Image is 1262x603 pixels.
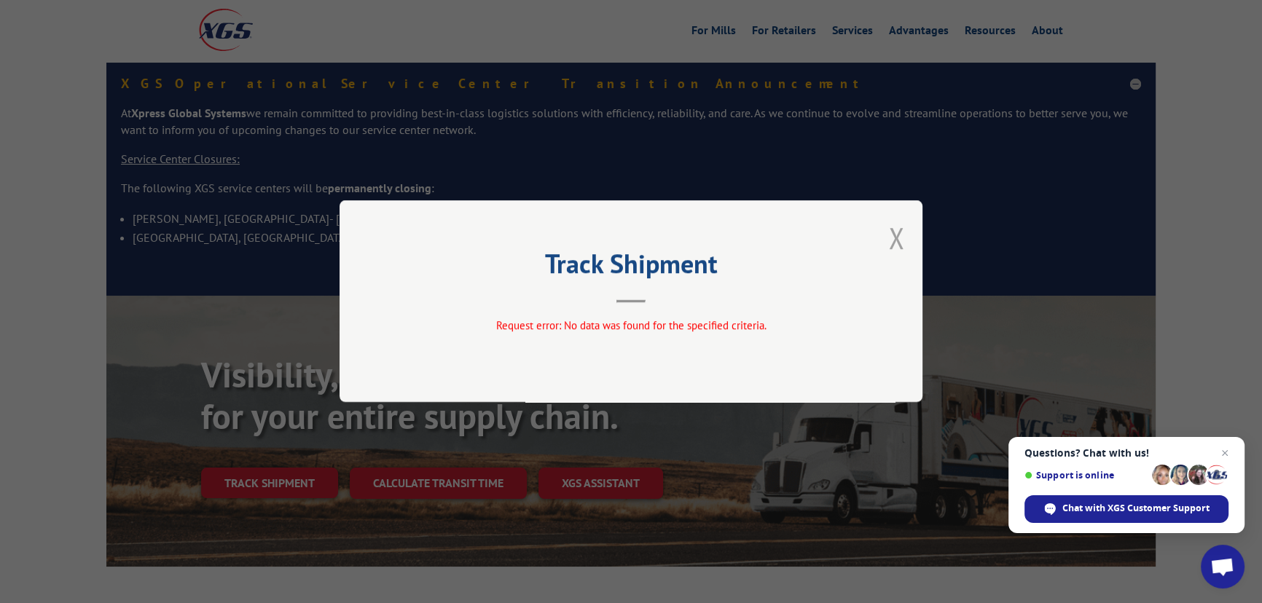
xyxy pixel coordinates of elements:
a: Open chat [1201,545,1245,588]
h2: Track Shipment [412,253,850,281]
span: Chat with XGS Customer Support [1024,495,1228,523]
button: Close modal [888,218,904,257]
span: Chat with XGS Customer Support [1062,502,1210,515]
span: Support is online [1024,470,1147,481]
span: Request error: No data was found for the specified criteria. [496,319,767,333]
span: Questions? Chat with us! [1024,447,1228,459]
